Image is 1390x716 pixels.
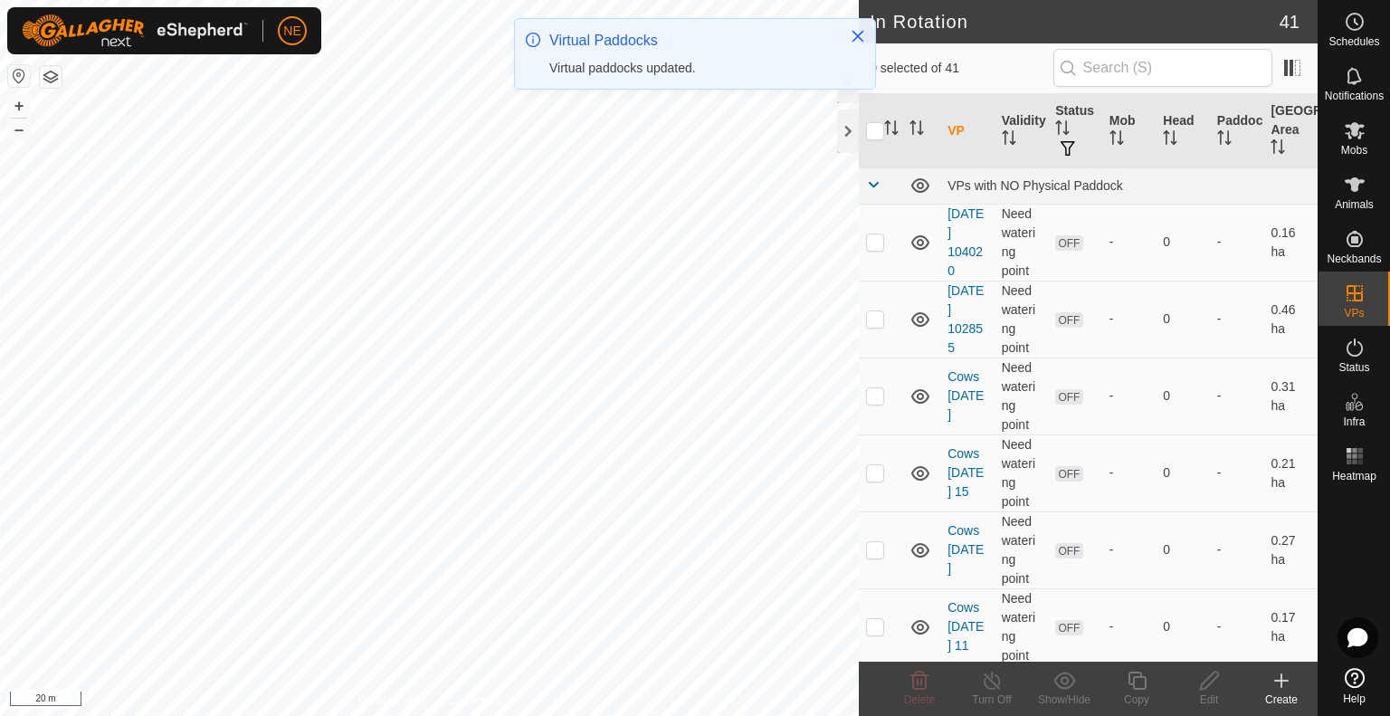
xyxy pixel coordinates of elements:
td: 0 [1156,281,1210,358]
th: Status [1048,94,1102,168]
div: - [1109,463,1149,482]
td: 0.17 ha [1263,588,1318,665]
td: Need watering point [995,281,1049,358]
input: Search (S) [1053,49,1272,87]
span: Notifications [1325,91,1384,101]
span: 0 selected of 41 [870,59,1052,78]
a: [DATE] 104020 [947,206,984,278]
td: 0.46 ha [1263,281,1318,358]
span: OFF [1055,389,1082,405]
div: Virtual Paddocks [549,30,832,52]
div: VPs with NO Physical Paddock [947,178,1310,193]
td: - [1210,511,1264,588]
button: Reset Map [8,65,30,87]
td: 0 [1156,511,1210,588]
span: VPs [1344,308,1364,319]
a: Privacy Policy [358,692,426,709]
td: 0.16 ha [1263,204,1318,281]
td: 0 [1156,434,1210,511]
div: - [1109,540,1149,559]
span: NE [283,22,300,41]
h2: In Rotation [870,11,1280,33]
button: Map Layers [40,66,62,88]
a: Cows [DATE] 15 [947,446,984,499]
td: - [1210,358,1264,434]
span: Help [1343,693,1366,704]
a: Cows [DATE] 11 [947,600,984,653]
p-sorticon: Activate to sort [1109,133,1124,148]
td: - [1210,434,1264,511]
span: Neckbands [1327,253,1381,264]
span: Infra [1343,416,1365,427]
div: Create [1245,692,1318,708]
div: Virtual paddocks updated. [549,59,832,78]
span: 41 [1280,8,1300,35]
td: Need watering point [995,588,1049,665]
div: Show/Hide [1028,692,1100,708]
span: Status [1338,362,1369,373]
span: OFF [1055,235,1082,251]
span: OFF [1055,312,1082,328]
span: Schedules [1328,36,1379,47]
a: Help [1319,661,1390,711]
div: Copy [1100,692,1173,708]
td: - [1210,588,1264,665]
p-sorticon: Activate to sort [1055,123,1070,138]
button: – [8,119,30,140]
div: - [1109,387,1149,406]
td: 0 [1156,204,1210,281]
div: - [1109,617,1149,636]
img: Gallagher Logo [22,14,248,47]
p-sorticon: Activate to sort [884,123,899,138]
td: 0.31 ha [1263,358,1318,434]
td: Need watering point [995,434,1049,511]
p-sorticon: Activate to sort [1271,142,1285,157]
p-sorticon: Activate to sort [1217,133,1232,148]
button: Close [845,24,871,49]
td: Need watering point [995,204,1049,281]
div: Turn Off [956,692,1028,708]
th: Validity [995,94,1049,168]
span: Heatmap [1332,471,1376,482]
a: Cows [DATE] [947,369,984,422]
td: Need watering point [995,358,1049,434]
a: Contact Us [447,692,500,709]
td: Need watering point [995,511,1049,588]
td: 0.27 ha [1263,511,1318,588]
td: 0 [1156,358,1210,434]
span: OFF [1055,466,1082,482]
td: 0 [1156,588,1210,665]
p-sorticon: Activate to sort [1002,133,1016,148]
a: Cows [DATE] [947,523,984,576]
span: Mobs [1341,145,1367,156]
p-sorticon: Activate to sort [909,123,924,138]
span: Delete [904,693,936,706]
th: Mob [1102,94,1157,168]
td: - [1210,204,1264,281]
td: - [1210,281,1264,358]
th: [GEOGRAPHIC_DATA] Area [1263,94,1318,168]
th: Paddock [1210,94,1264,168]
button: + [8,95,30,117]
span: OFF [1055,543,1082,558]
th: Head [1156,94,1210,168]
a: [DATE] 102855 [947,283,984,355]
td: 0.21 ha [1263,434,1318,511]
th: VP [940,94,995,168]
div: Edit [1173,692,1245,708]
div: - [1109,233,1149,252]
div: - [1109,310,1149,329]
p-sorticon: Activate to sort [1163,133,1177,148]
span: Animals [1335,199,1374,210]
span: OFF [1055,620,1082,635]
